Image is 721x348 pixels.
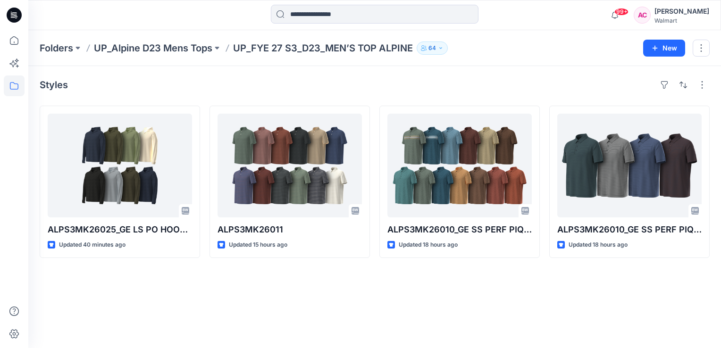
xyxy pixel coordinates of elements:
[59,240,126,250] p: Updated 40 minutes ago
[557,114,702,217] a: ALPS3MK26010_GE SS PERF PIQUE POLO-AOP
[40,79,68,91] h4: Styles
[614,8,629,16] span: 99+
[387,223,532,236] p: ALPS3MK26010_GE SS PERF PIQUE POLO
[634,7,651,24] div: AC
[218,114,362,217] a: ALPS3MK26011
[654,6,709,17] div: [PERSON_NAME]
[428,43,436,53] p: 64
[399,240,458,250] p: Updated 18 hours ago
[233,41,413,55] p: UP_FYE 27 S3_D23_MEN’S TOP ALPINE
[40,41,73,55] a: Folders
[218,223,362,236] p: ALPS3MK26011
[643,40,685,57] button: New
[569,240,628,250] p: Updated 18 hours ago
[654,17,709,24] div: Walmart
[48,114,192,217] a: ALPS3MK26025_GE LS PO HOODIE
[557,223,702,236] p: ALPS3MK26010_GE SS PERF PIQUE POLO-AOP
[417,41,448,55] button: 64
[387,114,532,217] a: ALPS3MK26010_GE SS PERF PIQUE POLO
[48,223,192,236] p: ALPS3MK26025_GE LS PO HOODIE
[94,41,212,55] a: UP_Alpine D23 Mens Tops
[229,240,287,250] p: Updated 15 hours ago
